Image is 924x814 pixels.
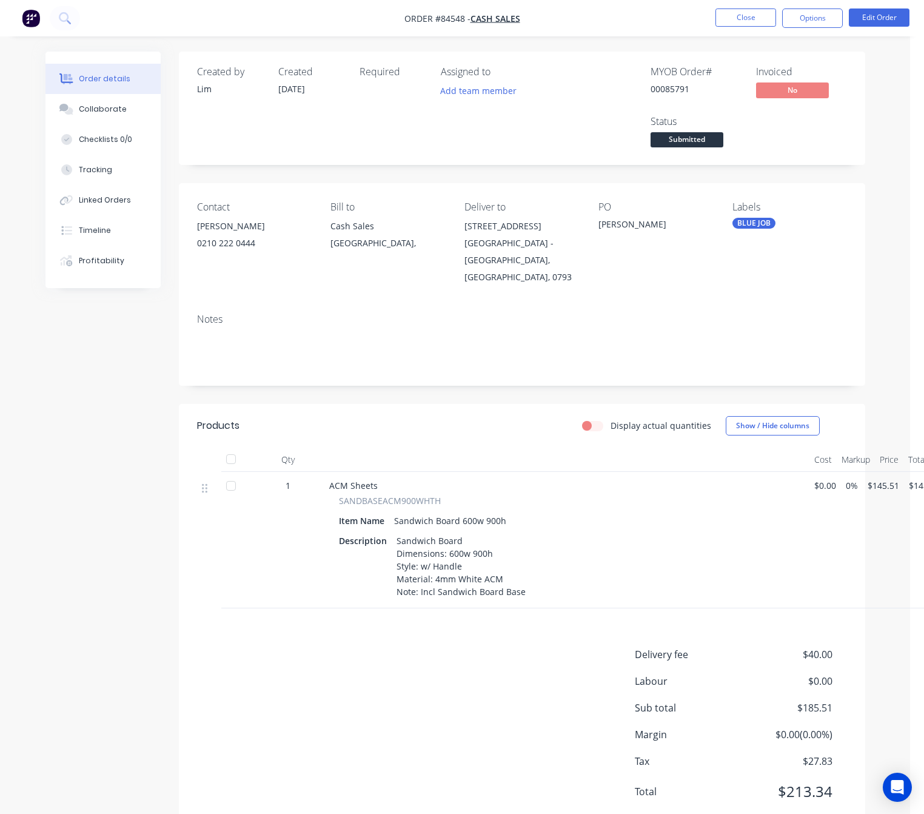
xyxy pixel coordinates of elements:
span: $0.00 [742,674,832,688]
div: Sandwich Board 600w 900h [389,512,511,530]
button: Add team member [434,82,523,99]
div: Assigned to [441,66,562,78]
span: $185.51 [742,701,832,715]
div: Checklists 0/0 [79,134,132,145]
div: Qty [252,448,324,472]
div: Required [360,66,426,78]
span: Order #84548 - [404,13,470,24]
span: SANDBASEACM900WHTH [339,494,441,507]
div: Collaborate [79,104,127,115]
span: $0.00 ( 0.00 %) [742,727,832,742]
button: Linked Orders [45,185,161,215]
div: Price [875,448,903,472]
button: Add team member [441,82,523,99]
label: Display actual quantities [611,419,711,432]
button: Submitted [651,132,723,150]
a: Cash Sales [470,13,520,24]
div: [STREET_ADDRESS][GEOGRAPHIC_DATA] - [GEOGRAPHIC_DATA], [GEOGRAPHIC_DATA], 0793 [464,218,579,286]
div: Bill to [330,201,445,213]
button: Profitability [45,246,161,276]
span: ACM Sheets [329,480,378,491]
span: Tax [635,754,743,769]
span: $27.83 [742,754,832,769]
span: Delivery fee [635,647,743,662]
div: Products [197,419,239,433]
span: Sub total [635,701,743,715]
span: Total [635,784,743,799]
div: Notes [197,314,847,325]
span: Submitted [651,132,723,147]
button: Tracking [45,155,161,185]
div: [PERSON_NAME] [598,218,713,235]
span: $145.51 [868,479,899,492]
div: Deliver to [464,201,579,213]
div: Cost [809,448,837,472]
div: Labels [732,201,847,213]
div: Linked Orders [79,195,131,206]
span: 1 [286,479,290,492]
div: Cash Sales [330,218,445,235]
div: Status [651,116,742,127]
div: [GEOGRAPHIC_DATA], [330,235,445,252]
span: $0.00 [814,479,836,492]
span: Labour [635,674,743,688]
div: Tracking [79,164,112,175]
button: Collaborate [45,94,161,124]
div: 00085791 [651,82,742,95]
img: Factory [22,9,40,27]
div: Markup [837,448,875,472]
button: Close [715,8,776,27]
button: Options [782,8,843,28]
div: Description [339,532,392,550]
div: [PERSON_NAME]0210 222 0444 [197,218,312,257]
div: Created by [197,66,264,78]
div: Sandwich Board Dimensions: 600w 900h Style: w/ Handle Material: 4mm White ACM Note: Incl Sandwich... [392,532,531,600]
div: Open Intercom Messenger [883,773,912,802]
span: $213.34 [742,781,832,802]
div: 0210 222 0444 [197,235,312,252]
button: Show / Hide columns [726,416,820,436]
span: 0% [846,479,858,492]
div: MYOB Order # [651,66,742,78]
div: BLUE JOB [732,218,775,229]
div: Timeline [79,225,111,236]
div: Invoiced [756,66,847,78]
span: $40.00 [742,647,832,662]
div: Item Name [339,512,389,530]
div: Cash Sales[GEOGRAPHIC_DATA], [330,218,445,257]
span: No [756,82,829,98]
div: [STREET_ADDRESS] [464,218,579,235]
button: Edit Order [849,8,909,27]
span: Margin [635,727,743,742]
button: Order details [45,64,161,94]
div: Lim [197,82,264,95]
div: PO [598,201,713,213]
div: Profitability [79,255,124,266]
button: Checklists 0/0 [45,124,161,155]
button: Timeline [45,215,161,246]
div: Order details [79,73,130,84]
span: [DATE] [278,83,305,95]
div: Contact [197,201,312,213]
div: [GEOGRAPHIC_DATA] - [GEOGRAPHIC_DATA], [GEOGRAPHIC_DATA], 0793 [464,235,579,286]
div: [PERSON_NAME] [197,218,312,235]
div: Created [278,66,345,78]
